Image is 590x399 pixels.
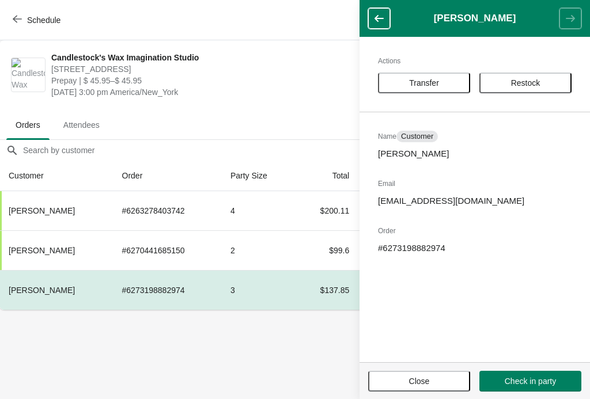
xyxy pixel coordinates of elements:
[390,13,559,24] h1: [PERSON_NAME]
[6,115,50,135] span: Orders
[295,161,358,191] th: Total
[378,195,572,207] p: [EMAIL_ADDRESS][DOMAIN_NAME]
[113,161,221,191] th: Order
[511,78,540,88] span: Restock
[221,270,295,310] td: 3
[51,52,372,63] span: Candlestock's Wax Imagination Studio
[479,73,572,93] button: Restock
[295,230,358,270] td: $99.6
[358,161,423,191] th: Status
[409,78,439,88] span: Transfer
[221,161,295,191] th: Party Size
[54,115,109,135] span: Attendees
[295,191,358,230] td: $200.11
[6,10,70,31] button: Schedule
[113,191,221,230] td: # 6263278403742
[27,16,60,25] span: Schedule
[378,225,572,237] h2: Order
[113,270,221,310] td: # 6273198882974
[9,246,75,255] span: [PERSON_NAME]
[368,371,470,392] button: Close
[51,75,372,86] span: Prepay | $ 45.95–$ 45.95
[221,191,295,230] td: 4
[295,270,358,310] td: $137.85
[378,55,572,67] h2: Actions
[51,86,372,98] span: [DATE] 3:00 pm America/New_York
[401,132,433,141] span: Customer
[51,63,372,75] span: [STREET_ADDRESS]
[9,206,75,215] span: [PERSON_NAME]
[113,230,221,270] td: # 6270441685150
[378,178,572,189] h2: Email
[378,148,572,159] p: [PERSON_NAME]
[378,242,572,254] p: # 6273198882974
[9,286,75,295] span: [PERSON_NAME]
[378,131,572,142] h2: Name
[22,140,589,161] input: Search by customer
[409,377,430,386] span: Close
[479,371,581,392] button: Check in party
[221,230,295,270] td: 2
[378,73,470,93] button: Transfer
[505,377,556,386] span: Check in party
[12,58,45,92] img: Candlestock's Wax Imagination Studio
